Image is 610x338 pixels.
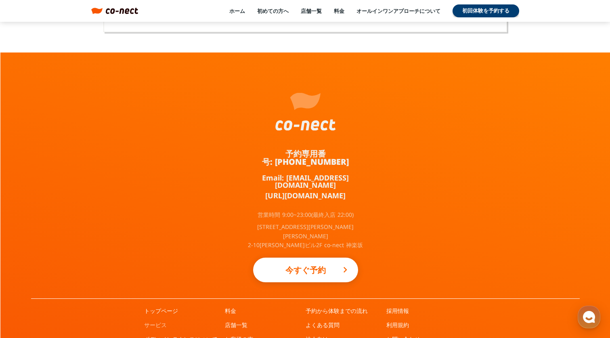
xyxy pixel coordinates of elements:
[104,256,155,276] a: 設定
[144,321,167,329] a: サービス
[386,321,409,329] a: 利用規約
[253,258,358,282] a: 今すぐ予約keyboard_arrow_right
[225,307,236,315] a: 料金
[125,268,134,275] span: 設定
[453,4,519,17] a: 初回体験を予約する
[21,268,35,275] span: ホーム
[386,307,409,315] a: 採用情報
[2,256,53,276] a: ホーム
[245,150,366,166] a: 予約専用番号: [PHONE_NUMBER]
[265,192,346,199] a: [URL][DOMAIN_NAME]
[53,256,104,276] a: チャット
[144,307,178,315] a: トップページ
[258,212,354,218] p: 営業時間 9:00~23:00(最終入店 22:00)
[340,265,350,275] i: keyboard_arrow_right
[245,223,366,250] p: [STREET_ADDRESS][PERSON_NAME][PERSON_NAME] 2-10[PERSON_NAME]ビル2F co-nect 神楽坂
[257,7,289,15] a: 初めての方へ
[356,7,440,15] a: オールインワンアプローチについて
[225,321,247,329] a: 店舗一覧
[245,174,366,189] a: Email: [EMAIL_ADDRESS][DOMAIN_NAME]
[301,7,322,15] a: 店舗一覧
[334,7,344,15] a: 料金
[229,7,245,15] a: ホーム
[306,321,340,329] a: よくある質問
[69,269,88,275] span: チャット
[306,307,368,315] a: 予約から体験までの流れ
[269,261,342,279] p: 今すぐ予約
